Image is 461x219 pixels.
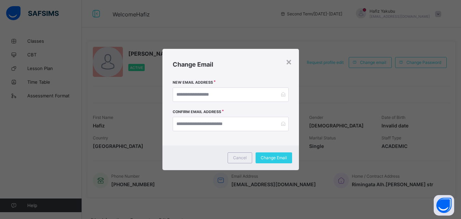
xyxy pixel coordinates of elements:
[434,195,454,216] button: Open asap
[286,56,292,67] div: ×
[261,155,287,160] span: Change Email
[173,110,221,114] label: Confirm Email Address
[173,61,289,68] h2: Change Email
[173,80,213,85] label: New Email Address
[233,155,247,160] span: Cancel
